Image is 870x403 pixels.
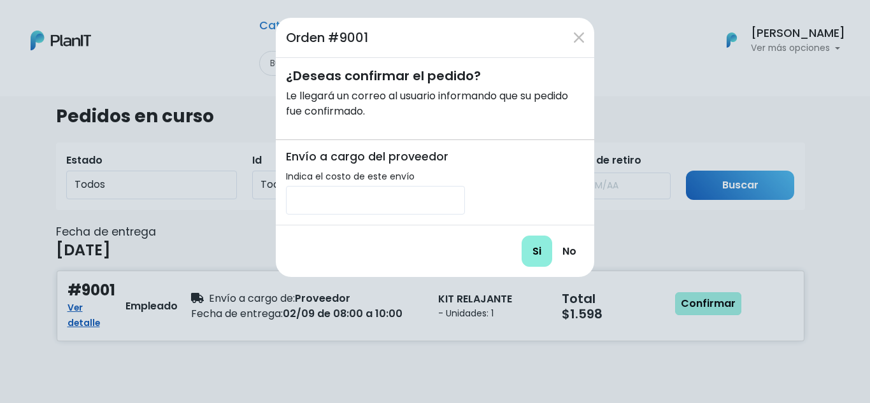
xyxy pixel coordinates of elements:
h5: ¿Deseas confirmar el pedido? [286,68,584,83]
div: ¿Necesitás ayuda? [66,12,183,37]
h6: Envío a cargo del proveedor [286,150,465,164]
input: Si [522,236,552,267]
a: No [555,236,584,266]
p: Le llegará un correo al usuario informando que su pedido fue confirmado. [286,88,584,119]
h5: Orden #9001 [286,28,368,47]
button: Close [569,27,589,48]
label: Indica el costo de este envío [286,170,415,183]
